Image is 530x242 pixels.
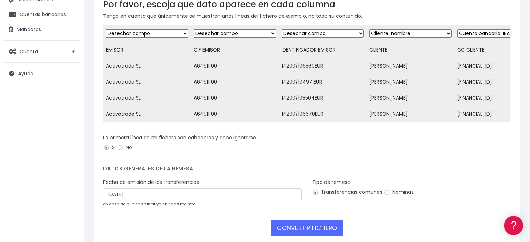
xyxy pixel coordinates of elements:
div: Programadores [7,167,132,174]
a: Cuenta [3,44,80,59]
h4: Datos generales de la remesa [103,166,510,175]
td: 14200/104971EUR [279,74,367,90]
div: Facturación [7,138,132,145]
td: [PERSON_NAME] [367,106,454,122]
td: A64911100 [191,58,279,74]
button: Contáctanos [7,186,132,198]
td: EMISOR [103,42,191,58]
td: A64911100 [191,106,279,122]
td: Activotrade SL [103,58,191,74]
label: Nóminas [384,188,414,196]
a: Perfiles de empresas [7,120,132,131]
td: IDENTIFICADOR EMISOR [279,42,367,58]
td: CIF EMISOR [191,42,279,58]
label: Transferencias comúnes [312,188,382,196]
td: [PERSON_NAME] [367,74,454,90]
a: Mandatos [3,22,80,37]
small: en caso de que no se incluya en cada registro [103,201,195,207]
span: Cuenta [20,48,38,55]
label: La primera línea de mi fichero son cabeceras y debe ignorarse [103,134,256,141]
td: Activotrade SL [103,106,191,122]
a: Cuentas bancarias [3,7,80,22]
span: Ayuda [18,70,33,77]
a: POWERED BY ENCHANT [96,201,134,207]
a: Videotutoriales [7,110,132,120]
td: 14200/106560EUR [279,58,367,74]
label: Tipo de remesa [312,179,351,186]
button: CONVERTIR FICHERO [271,220,343,236]
div: Información general [7,48,132,55]
td: CLIENTE [367,42,454,58]
a: General [7,149,132,160]
td: A64911100 [191,90,279,106]
a: API [7,178,132,189]
td: 14200/106670EUR [279,106,367,122]
td: A64911100 [191,74,279,90]
p: Tenga en cuenta que únicamente se muestran unas líneas del fichero de ejemplo, no todo su contenido. [103,12,510,20]
label: Si [103,144,116,151]
a: Problemas habituales [7,99,132,110]
a: Formatos [7,88,132,99]
td: [PERSON_NAME] [367,90,454,106]
div: Convertir ficheros [7,77,132,84]
td: 14200/105504EUR [279,90,367,106]
label: Fecha de emisión de las transferencias [103,179,199,186]
a: Información general [7,59,132,70]
td: [PERSON_NAME] [367,58,454,74]
a: Ayuda [3,66,80,81]
td: Activotrade SL [103,74,191,90]
td: Activotrade SL [103,90,191,106]
label: No [117,144,132,151]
